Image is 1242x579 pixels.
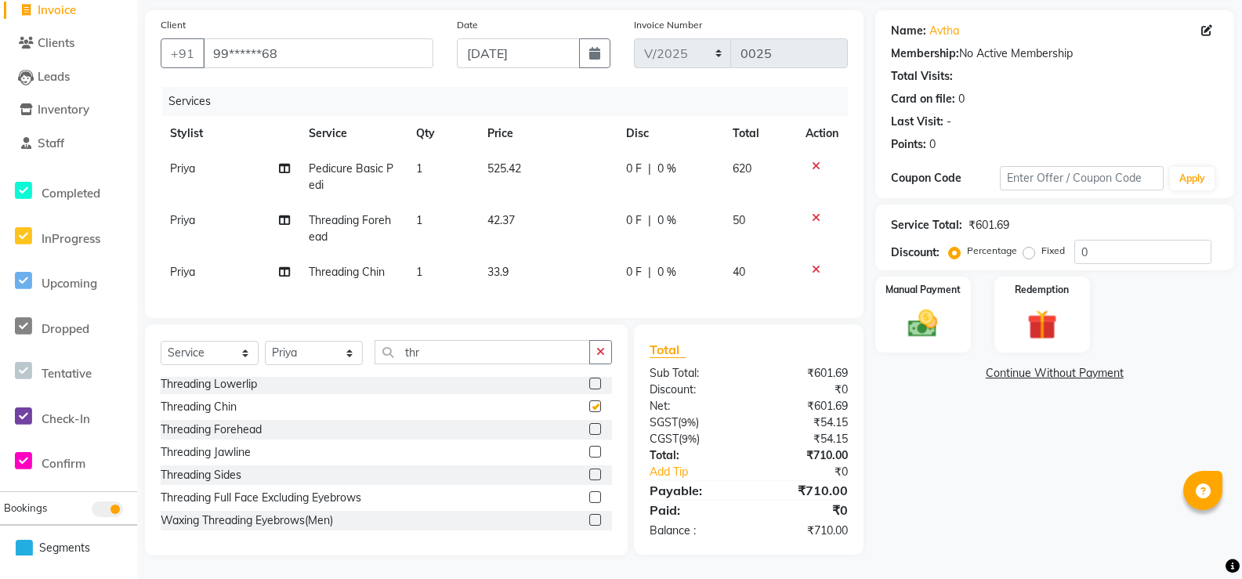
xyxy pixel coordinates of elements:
div: ( ) [638,431,748,447]
label: Date [457,18,478,32]
span: 0 F [626,264,642,280]
div: Balance : [638,523,748,539]
span: | [648,264,651,280]
input: Enter Offer / Coupon Code [1000,166,1164,190]
label: Invoice Number [634,18,702,32]
span: Leads [38,69,70,84]
div: 0 [929,136,936,153]
div: Threading Jawline [161,444,251,461]
div: Points: [891,136,926,153]
span: Threading Chin [309,265,385,279]
div: ₹54.15 [748,431,859,447]
span: 620 [733,161,751,176]
a: Staff [4,135,133,153]
a: Leads [4,68,133,86]
label: Client [161,18,186,32]
span: 0 F [626,212,642,229]
a: Clients [4,34,133,52]
span: 50 [733,213,745,227]
span: Check-In [42,411,90,426]
span: 0 % [657,161,676,177]
span: Tentative [42,366,92,381]
div: ₹710.00 [748,447,859,464]
span: 1 [416,265,422,279]
div: Total: [638,447,748,464]
th: Service [299,116,407,151]
div: Threading Chin [161,399,237,415]
div: Discount: [638,382,748,398]
span: Priya [170,213,195,227]
span: | [648,161,651,177]
a: Inventory [4,101,133,119]
span: Priya [170,265,195,279]
div: ₹0 [748,501,859,519]
div: ₹601.69 [969,217,1009,233]
input: Search by Name/Mobile/Email/Code [203,38,433,68]
a: Continue Without Payment [878,365,1231,382]
span: | [648,212,651,229]
div: Payable: [638,481,748,500]
div: Membership: [891,45,959,62]
div: Total Visits: [891,68,953,85]
img: _cash.svg [899,306,947,341]
span: 42.37 [487,213,515,227]
input: Search or Scan [375,340,590,364]
span: Invoice [38,2,76,17]
div: - [947,114,951,130]
th: Stylist [161,116,299,151]
span: 525.42 [487,161,521,176]
div: Services [162,87,860,116]
span: 0 F [626,161,642,177]
th: Action [796,116,848,151]
th: Price [478,116,617,151]
th: Total [723,116,796,151]
div: ₹54.15 [748,414,859,431]
span: Inventory [38,102,89,117]
div: Discount: [891,244,940,261]
div: Threading Forehead [161,422,262,438]
a: Avtha [929,23,959,39]
span: Confirm [42,456,85,471]
div: ₹0 [748,382,859,398]
a: Add Tip [638,464,767,480]
div: Name: [891,23,926,39]
span: 9% [682,432,697,445]
div: Card on file: [891,91,955,107]
div: Service Total: [891,217,962,233]
span: SGST [650,415,678,429]
span: Total [650,342,686,358]
span: Clients [38,35,74,50]
div: ₹710.00 [748,523,859,539]
div: Sub Total: [638,365,748,382]
span: 0 % [657,212,676,229]
span: 1 [416,161,422,176]
th: Disc [617,116,722,151]
a: Invoice [4,2,133,20]
span: Staff [38,136,64,150]
span: CGST [650,432,679,446]
span: 0 % [657,264,676,280]
div: Last Visit: [891,114,943,130]
div: No Active Membership [891,45,1218,62]
span: Dropped [42,321,89,336]
span: Upcoming [42,276,97,291]
label: Redemption [1015,283,1069,297]
div: Paid: [638,501,748,519]
div: 0 [958,91,965,107]
div: ( ) [638,414,748,431]
span: Pedicure Basic Pedi [309,161,393,192]
span: Threading Forehead [309,213,391,244]
label: Percentage [967,244,1017,258]
span: InProgress [42,231,100,246]
div: Net: [638,398,748,414]
span: 9% [681,416,696,429]
label: Manual Payment [885,283,961,297]
button: Apply [1170,167,1215,190]
div: ₹601.69 [748,365,859,382]
div: ₹710.00 [748,481,859,500]
th: Qty [407,116,478,151]
label: Fixed [1041,244,1065,258]
div: Threading Lowerlip [161,376,257,393]
button: +91 [161,38,205,68]
div: Threading Sides [161,467,241,483]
